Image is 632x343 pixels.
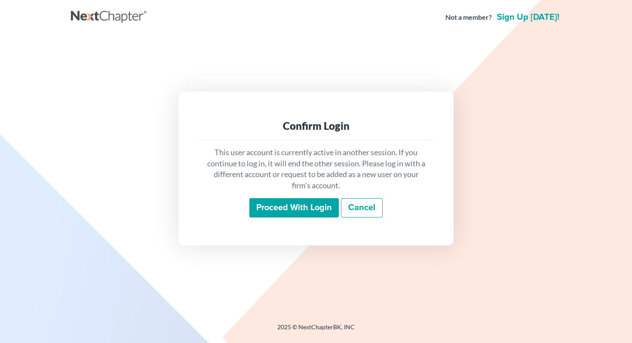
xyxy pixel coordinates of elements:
a: Cancel [341,198,383,218]
div: Confirm Login [206,119,426,133]
input: Proceed with login [249,198,339,218]
div: 2025 © NextChapterBK, INC [71,323,561,338]
a: Sign up [DATE]! [495,13,561,21]
p: This user account is currently active in another session. If you continue to log in, it will end ... [206,147,426,191]
strong: Not a member? [445,12,492,22]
